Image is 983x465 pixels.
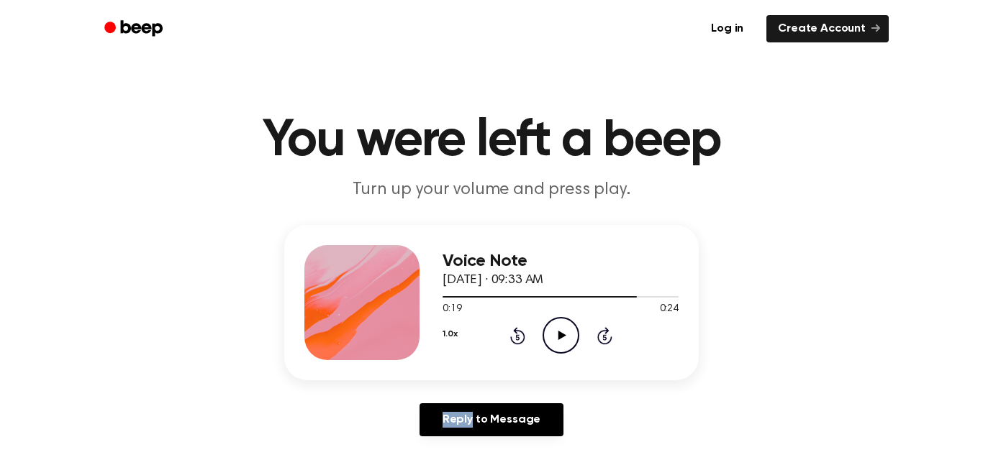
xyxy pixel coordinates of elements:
[215,178,768,202] p: Turn up your volume and press play.
[697,12,758,45] a: Log in
[123,115,860,167] h1: You were left a beep
[420,403,563,436] a: Reply to Message
[443,302,461,317] span: 0:19
[443,252,679,271] h3: Voice Note
[94,15,176,43] a: Beep
[443,322,457,346] button: 1.0x
[766,15,889,42] a: Create Account
[660,302,679,317] span: 0:24
[443,274,543,287] span: [DATE] · 09:33 AM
